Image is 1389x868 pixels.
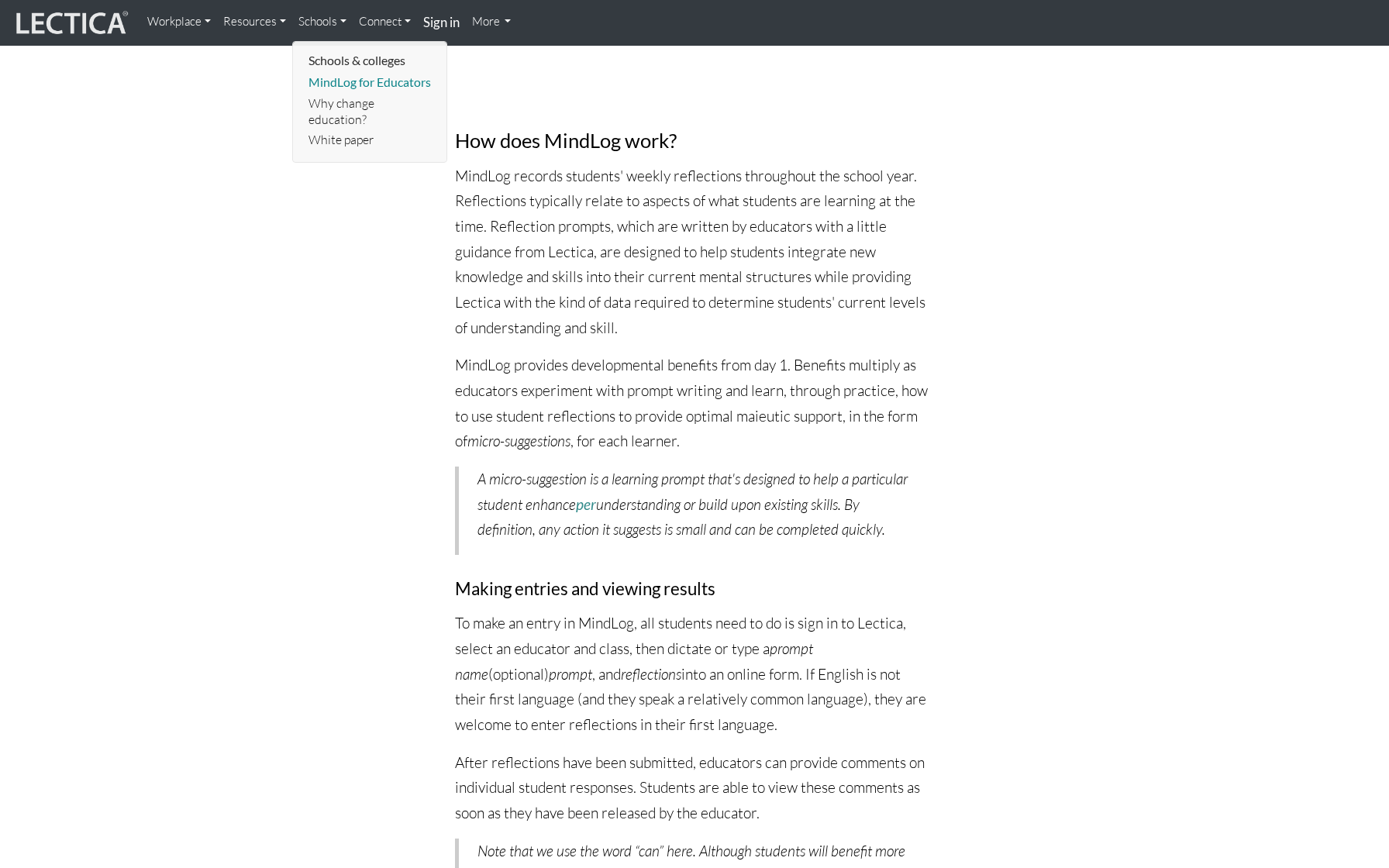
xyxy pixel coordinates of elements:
[576,495,596,513] a: per
[621,665,681,684] i: reflections
[417,6,466,40] a: Sign in
[466,6,518,37] a: More
[455,611,933,737] p: To make an entry in MindLog, all students need to do is sign in to Lectica, select an educator an...
[305,48,436,73] li: Schools & colleges
[455,580,933,599] h4: Making entries and viewing results
[455,639,813,684] i: prompt name
[141,6,217,37] a: Workplace
[455,164,933,340] p: MindLog records students' weekly reflections throughout the school year. Reflections typically re...
[12,9,129,38] img: lecticalive
[305,93,436,129] a: Why change education?
[353,6,417,37] a: Connect
[305,129,436,150] a: White paper
[305,72,436,93] a: MindLog for Educators
[423,14,460,30] strong: Sign in
[455,750,933,826] p: After reflections have been submitted, educators can provide comments on individual student respo...
[467,432,570,450] i: micro-suggestions
[292,6,353,37] a: Schools
[217,6,292,37] a: Resources
[549,665,592,684] i: prompt
[455,353,933,454] p: MindLog provides developmental benefits from day 1. Benefits multiply as educators experiment wit...
[477,467,915,542] p: A micro-suggestion is a learning prompt that's designed to help a particular student enhance unde...
[455,129,933,151] h3: How does MindLog work?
